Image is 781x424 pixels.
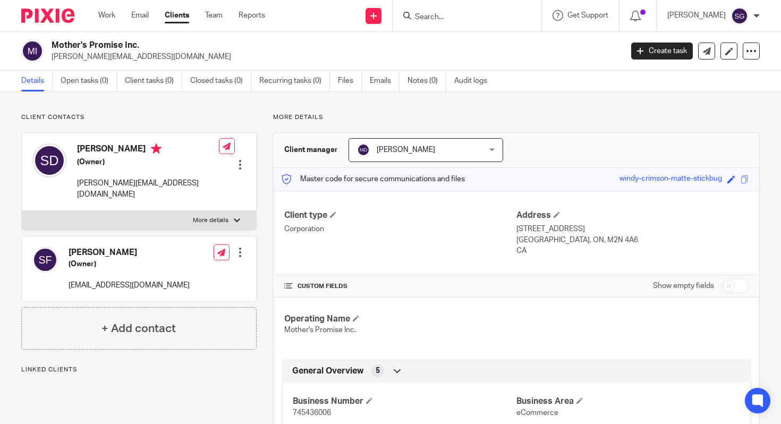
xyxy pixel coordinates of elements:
span: [PERSON_NAME] [377,146,435,154]
h4: [PERSON_NAME] [69,247,190,258]
input: Search [414,13,510,22]
h4: Operating Name [284,313,516,325]
a: Closed tasks (0) [190,71,251,91]
span: Get Support [567,12,608,19]
a: Work [98,10,115,21]
img: svg%3E [357,143,370,156]
a: Client tasks (0) [125,71,182,91]
img: svg%3E [21,40,44,62]
a: Recurring tasks (0) [259,71,330,91]
h4: Business Area [516,396,740,407]
h4: Business Number [293,396,516,407]
a: Email [131,10,149,21]
a: Open tasks (0) [61,71,117,91]
p: Client contacts [21,113,257,122]
a: Notes (0) [408,71,446,91]
p: Master code for secure communications and files [282,174,465,184]
h5: (Owner) [69,259,190,269]
a: Team [205,10,223,21]
p: [PERSON_NAME][EMAIL_ADDRESS][DOMAIN_NAME] [77,178,219,200]
p: More details [193,216,228,225]
a: Files [338,71,362,91]
h4: [PERSON_NAME] [77,143,219,157]
img: svg%3E [32,247,58,273]
i: Primary [151,143,162,154]
h2: Mother's Promise Inc. [52,40,503,51]
img: svg%3E [731,7,748,24]
label: Show empty fields [653,281,714,291]
h3: Client manager [284,145,338,155]
h4: CUSTOM FIELDS [284,282,516,291]
p: [STREET_ADDRESS] [516,224,749,234]
span: General Overview [292,366,363,377]
a: Audit logs [454,71,495,91]
div: windy-crimson-matte-stickbug [619,173,722,185]
a: Clients [165,10,189,21]
h4: + Add contact [101,320,176,337]
p: More details [273,113,760,122]
a: Create task [631,43,693,60]
img: Pixie [21,9,74,23]
span: 5 [376,366,380,376]
h4: Client type [284,210,516,221]
p: [EMAIL_ADDRESS][DOMAIN_NAME] [69,280,190,291]
p: [PERSON_NAME] [667,10,726,21]
p: Corporation [284,224,516,234]
a: Details [21,71,53,91]
span: eCommerce [516,409,558,417]
p: [PERSON_NAME][EMAIL_ADDRESS][DOMAIN_NAME] [52,52,615,62]
a: Reports [239,10,265,21]
h5: (Owner) [77,157,219,167]
h4: Address [516,210,749,221]
p: [GEOGRAPHIC_DATA], ON, M2N 4A6 [516,235,749,245]
p: Linked clients [21,366,257,374]
span: 745436006 [293,409,331,417]
span: Mother's Promise Inc. [284,326,356,334]
a: Emails [370,71,400,91]
img: svg%3E [32,143,66,177]
p: CA [516,245,749,256]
